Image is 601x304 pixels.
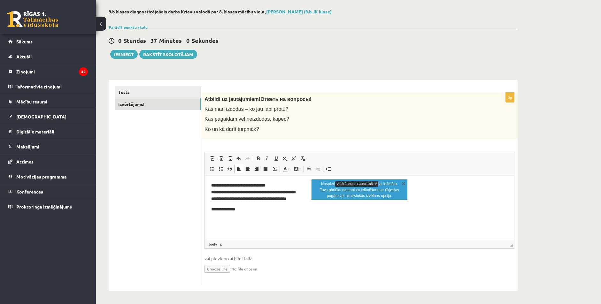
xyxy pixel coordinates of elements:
a: Centrēti [243,165,252,173]
a: Aizvērt [400,180,407,186]
span: Kas man izdodas – ko jau labi protu? [204,106,288,112]
kbd: vadīšanas taustiņš+V [335,181,379,187]
legend: Informatīvie ziņojumi [16,79,88,94]
a: Ievietot no Worda [225,154,234,163]
span: Ответь на вопросы! [260,96,312,102]
a: Motivācijas programma [8,169,88,184]
p: 0p [505,92,514,103]
p: Nospied lai ielīmētu. Tavs pārlūks neatbalsta ielīmēšanu ar rīkjoslas pogām vai uznirstošās izvēl... [319,181,400,199]
a: Izlīdzināt malas [261,165,270,173]
span: Minūtes [159,37,182,44]
a: Math [270,165,279,173]
a: Atkārtot (vadīšanas taustiņš+Y) [243,154,252,163]
a: Rakstīt skolotājam [139,50,197,59]
span: Stundas [124,37,146,44]
a: Sākums [8,34,88,49]
a: Noņemt stilus [298,154,307,163]
a: Ielīmēt (vadīšanas taustiņš+V) [207,154,216,163]
span: Sekundes [192,37,219,44]
a: Rīgas 1. Tālmācības vidusskola [7,11,58,27]
a: Pasvītrojums (vadīšanas taustiņš+U) [272,154,281,163]
a: Apakšraksts [281,154,289,163]
legend: Ziņojumi [16,64,88,79]
span: 0 [118,37,121,44]
h2: 9.b klases diagnosticējošais darbs Krievu valodā par 8. klases mācību vielu , [109,9,518,14]
a: Parādīt punktu skalu [109,25,148,30]
a: Informatīvie ziņojumi [8,79,88,94]
a: Atzīmes [8,154,88,169]
a: Teksta krāsa [281,165,292,173]
a: [PERSON_NAME] (9.b JK klase) [266,9,332,14]
a: Atcelt (vadīšanas taustiņš+Z) [234,154,243,163]
a: Digitālie materiāli [8,124,88,139]
span: Aktuāli [16,54,32,59]
a: Izlīdzināt pa labi [252,165,261,173]
span: [DEMOGRAPHIC_DATA] [16,114,66,119]
span: Mērogot [510,244,513,247]
span: Mācību resursi [16,99,47,104]
span: Digitālie materiāli [16,129,54,134]
a: Ievietot/noņemt numurētu sarakstu [207,165,216,173]
a: Augšraksts [289,154,298,163]
a: Proktoringa izmēģinājums [8,199,88,214]
i: 32 [79,67,88,76]
a: Ievietot/noņemt sarakstu ar aizzīmēm [216,165,225,173]
a: Fona krāsa [292,165,303,173]
a: p elements [219,241,224,247]
span: Proktoringa izmēģinājums [16,204,72,209]
span: Motivācijas programma [16,174,67,179]
a: Izlīdzināt pa kreisi [234,165,243,173]
a: Atsaistīt [313,165,322,173]
a: Bloka citāts [225,165,234,173]
span: Ko un kā darīt turpmāk? [204,126,259,132]
span: Atzīmes [16,159,34,164]
span: vai pievieno atbildi failā [204,255,514,262]
span: Sākums [16,39,33,44]
a: Mācību resursi [8,94,88,109]
a: Treknraksts (vadīšanas taustiņš+B) [254,154,263,163]
a: Saite (vadīšanas taustiņš+K) [304,165,313,173]
a: Aktuāli [8,49,88,64]
a: Tests [115,86,201,98]
span: Konferences [16,189,43,194]
button: Iesniegt [110,50,138,59]
a: Slīpraksts (vadīšanas taustiņš+I) [263,154,272,163]
legend: Maksājumi [16,139,88,154]
span: Atbildi uz jautājumiem! [204,96,260,102]
a: [DEMOGRAPHIC_DATA] [8,109,88,124]
iframe: Bagātinātā teksta redaktors, wiswyg-editor-user-answer-47434022640480 [205,176,514,240]
span: 0 [186,37,189,44]
a: body elements [207,241,218,247]
a: Ziņojumi32 [8,64,88,79]
a: Ievietot kā vienkāršu tekstu (vadīšanas taustiņš+pārslēgšanas taustiņš+V) [216,154,225,163]
a: Maksājumi [8,139,88,154]
span: Kas pagaidām vēl neizdodas, kāpēc? [204,116,289,122]
div: info [312,179,407,200]
a: Konferences [8,184,88,199]
a: Ievietot lapas pārtraukumu drukai [324,165,333,173]
span: 37 [150,37,157,44]
a: Izvērtējums! [115,98,201,110]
